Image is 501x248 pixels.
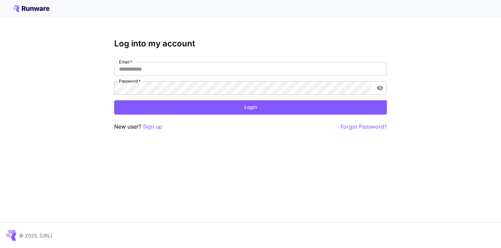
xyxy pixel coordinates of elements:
p: New user? [114,122,162,131]
button: Login [114,100,387,114]
label: Email [119,59,132,65]
button: toggle password visibility [374,82,386,94]
button: Sign up [143,122,162,131]
h3: Log into my account [114,39,387,48]
button: Forgot Password? [340,122,387,131]
label: Password [119,78,141,84]
p: © 2025, [URL] [19,232,52,239]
